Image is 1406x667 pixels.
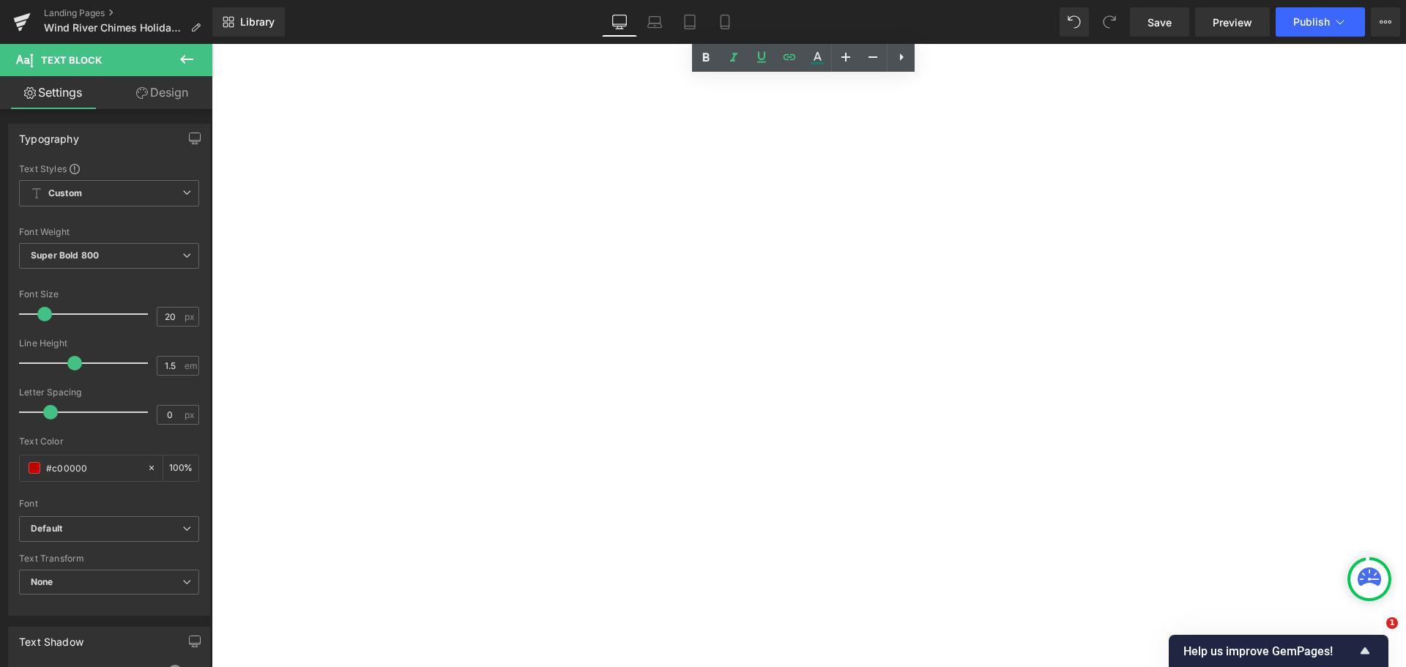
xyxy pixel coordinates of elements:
div: Typography [19,124,79,145]
span: px [185,410,197,420]
b: Super Bold 800 [31,250,99,261]
div: Text Shadow [19,627,83,648]
b: Custom [48,187,82,200]
button: More [1371,7,1400,37]
button: Undo [1060,7,1089,37]
span: Help us improve GemPages! [1183,644,1356,658]
span: Publish [1293,16,1330,28]
a: Landing Pages [44,7,212,19]
div: Line Height [19,338,199,349]
div: Letter Spacing [19,387,199,398]
span: em [185,361,197,370]
span: 1 [1386,617,1398,629]
div: Text Color [19,436,199,447]
span: Library [240,15,275,29]
span: Wind River Chimes Holiday Gift Guide [44,22,185,34]
div: Font Weight [19,227,199,237]
div: Text Styles [19,163,199,174]
a: Preview [1195,7,1270,37]
div: Text Transform [19,554,199,564]
a: Mobile [707,7,743,37]
div: Font [19,499,199,509]
iframe: Intercom live chat [1356,617,1391,652]
a: New Library [212,7,285,37]
span: Save [1148,15,1172,30]
button: Publish [1276,7,1365,37]
a: Desktop [602,7,637,37]
div: % [163,455,198,481]
a: Laptop [637,7,672,37]
button: Show survey - Help us improve GemPages! [1183,642,1374,660]
input: Color [46,460,140,476]
span: Text Block [41,54,102,66]
a: Design [109,76,215,109]
span: px [185,312,197,321]
span: Preview [1213,15,1252,30]
b: None [31,576,53,587]
i: Default [31,523,62,535]
div: Font Size [19,289,199,299]
a: Tablet [672,7,707,37]
button: Redo [1095,7,1124,37]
